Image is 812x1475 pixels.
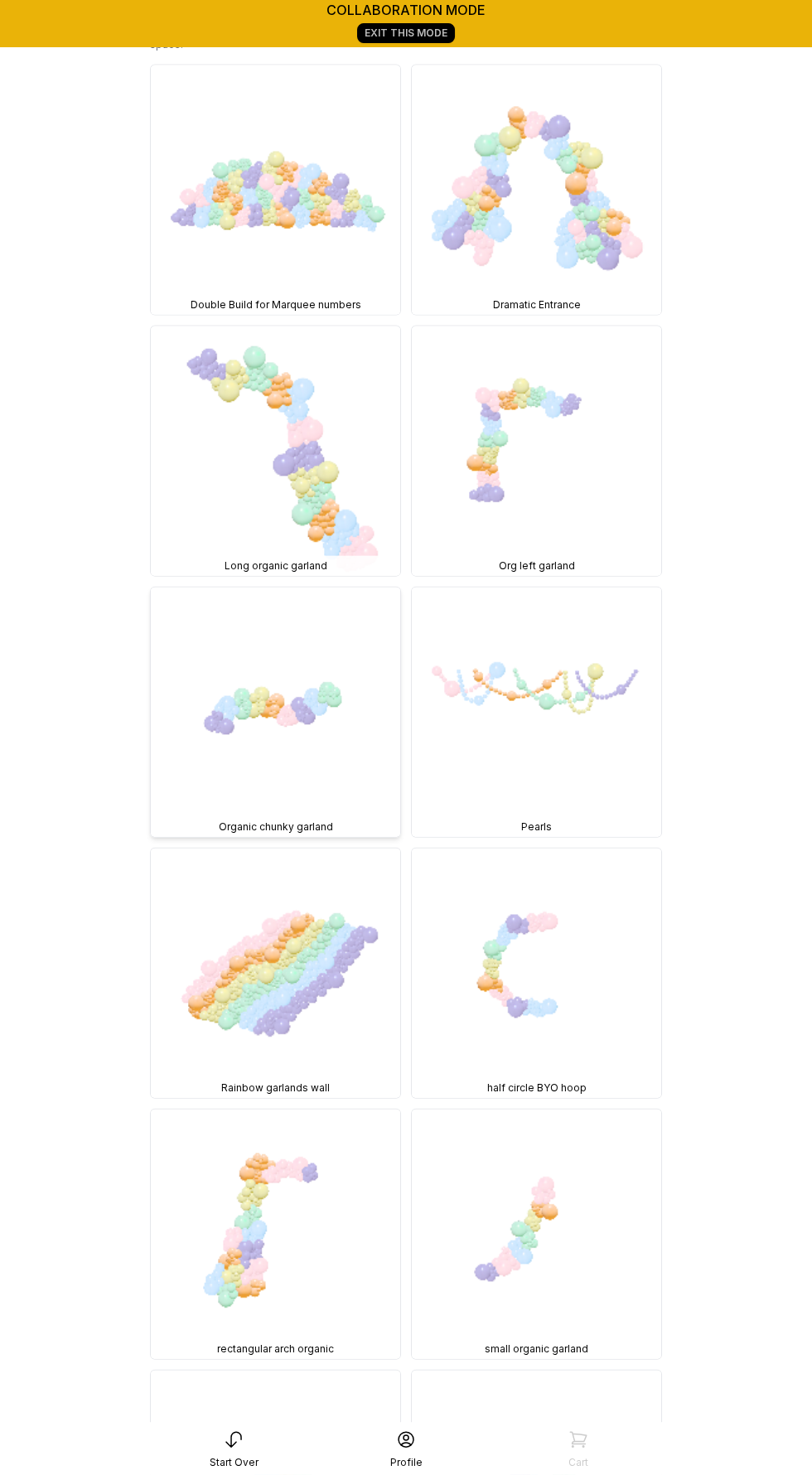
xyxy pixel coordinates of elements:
[390,1456,423,1469] div: Profile
[191,298,361,312] span: Double Build for Marquee numbers
[151,65,400,315] img: GBF, 3 Sizes, Double Build for Marquee numbers
[210,1456,259,1469] div: Start Over
[499,559,575,573] span: Org left garland
[493,298,581,312] span: Dramatic Entrance
[217,1342,334,1356] span: rectangular arch organic
[412,65,661,315] img: GBF, 3 Sizes, Dramatic Entrance
[568,1456,588,1469] div: Cart
[487,1081,587,1095] span: half circle BYO hoop
[412,326,661,576] img: GBF, 3 Sizes, Org left garland
[225,559,327,573] span: Long organic garland
[221,1081,330,1095] span: Rainbow garlands wall
[521,820,552,834] span: Pearls
[412,849,661,1098] img: GBF, 3 Sizes, half circle BYO hoop
[357,23,455,43] a: Exit This Mode
[412,1110,661,1359] img: GBF, 3 Sizes, small organic garland
[412,588,661,837] img: GBF, 3 Sizes, Pearls
[151,326,400,576] img: GBF, 3 Sizes, Long organic garland
[485,1342,588,1356] span: small organic garland
[151,588,400,837] img: GBF, 3 Sizes, Organic chunky garland
[219,820,333,834] span: Organic chunky garland
[151,1110,400,1359] img: GBF, 3 Sizes, rectangular arch organic
[151,849,400,1098] img: GBF, 3 Sizes, Rainbow garlands wall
